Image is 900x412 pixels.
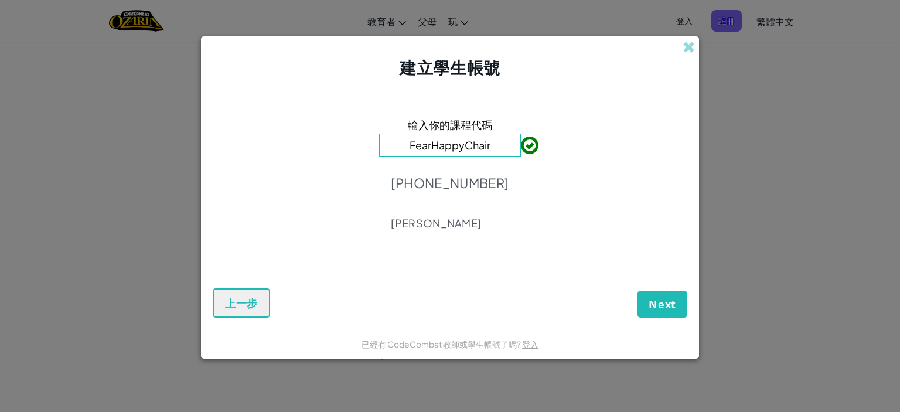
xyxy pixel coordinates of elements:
button: Next [637,291,687,318]
span: Next [649,297,676,311]
button: 上一步 [213,288,270,318]
span: 建立學生帳號 [400,57,500,77]
a: 登入 [522,339,538,349]
span: 已經有 CodeCombat 教師或學生帳號了嗎? [362,339,522,349]
span: 輸入你的課程代碼 [408,116,492,133]
p: [PERSON_NAME] [391,216,509,230]
p: [PHONE_NUMBER] [391,175,509,191]
span: 上一步 [225,296,258,310]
